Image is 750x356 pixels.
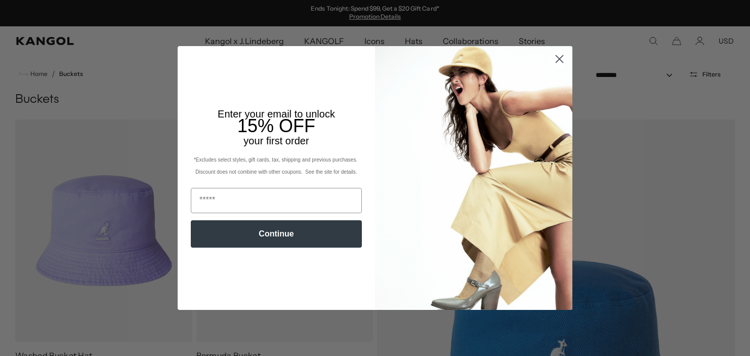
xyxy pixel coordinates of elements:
button: Close dialog [551,50,568,68]
span: Enter your email to unlock [218,108,335,120]
span: 15% OFF [237,115,315,136]
input: Email [191,188,362,213]
span: *Excludes select styles, gift cards, tax, shipping and previous purchases. Discount does not comb... [194,157,359,175]
span: your first order [243,135,309,146]
img: 93be19ad-e773-4382-80b9-c9d740c9197f.jpeg [375,46,572,309]
button: Continue [191,220,362,248]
